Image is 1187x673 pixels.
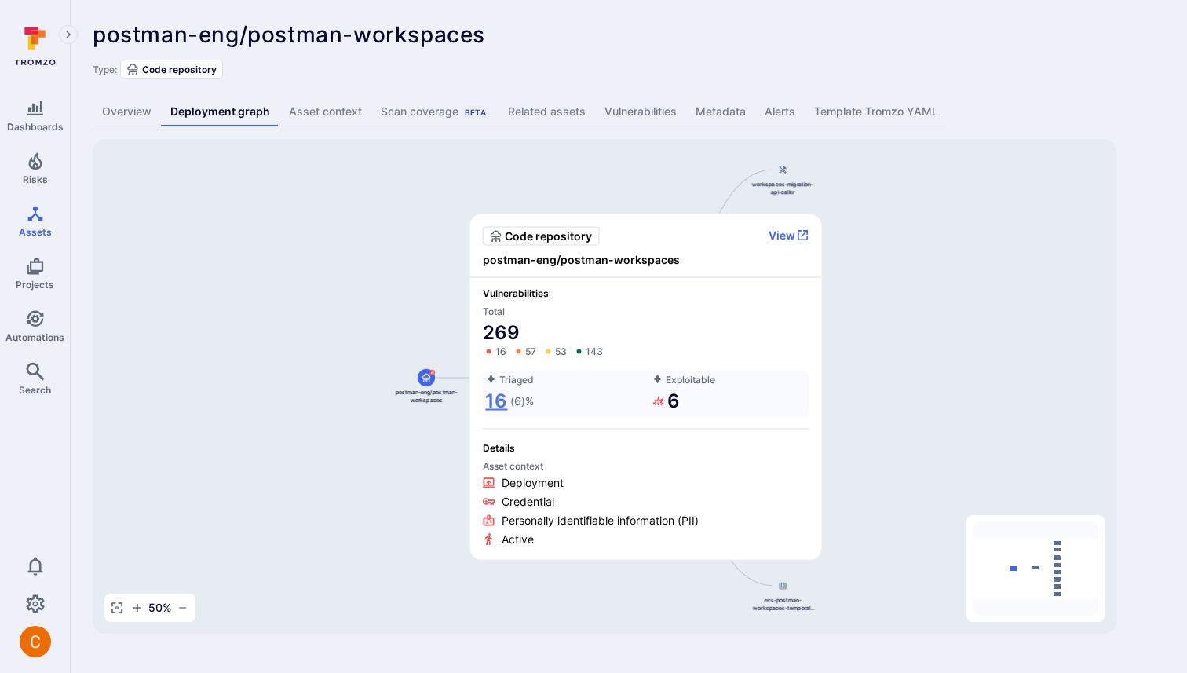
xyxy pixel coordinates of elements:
a: Template Tromzo YAML [805,97,948,126]
span: Automations [5,331,64,343]
span: Triaged [485,373,639,385]
a: Deployment graph [161,97,279,126]
span: Asset context [483,460,809,472]
span: ( 6 )% [510,388,534,413]
span: Code repository [142,64,217,75]
span: 143 [586,345,603,357]
a: 269 [483,320,520,345]
span: Details [483,442,809,454]
div: Beta [462,106,489,119]
a: 57 [513,345,536,357]
a: Alerts [755,97,805,126]
span: 50 % [148,600,172,616]
span: Credential [502,493,554,509]
span: postman-eng/postman-workspaces [483,252,809,268]
span: Active [502,531,534,547]
span: ecs-postman-workspaces-temporal-worker-119-logrouter-90bf93bdfafeeec71c00 [751,596,815,612]
span: Risks [23,174,48,185]
button: Expand navigation menu [59,25,78,44]
button: View [769,228,809,242]
span: 57 [525,345,536,357]
a: Overview [93,97,161,126]
span: postman-eng/postman-workspaces [395,388,458,404]
a: 53 [542,345,567,357]
span: 16 [495,345,506,357]
a: 16 [483,345,506,357]
div: Scan coverage [381,104,489,119]
a: Vulnerabilities [595,97,686,126]
a: 6 [652,388,681,413]
span: Dashboards [7,121,64,133]
span: Vulnerabilities [483,287,809,299]
a: Metadata [686,97,755,126]
span: Type: [93,64,117,75]
span: workspaces-migration-api-caller [751,180,815,196]
span: postman-eng/postman-workspaces [93,21,485,48]
i: Expand navigation menu [63,28,74,42]
div: Camilo Rivera [20,626,51,657]
span: Projects [16,279,54,291]
div: Asset tabs [93,97,1165,126]
a: Related assets [499,97,595,126]
a: Asset context [279,97,371,126]
span: Exploitable [652,373,806,385]
a: 16 [485,388,507,413]
span: Total [483,305,809,317]
span: Code repository [505,229,592,244]
a: 143 [573,345,603,357]
img: ACg8ocJuq_DPPTkXyD9OlTnVLvDrpObecjcADscmEHLMiTyEnTELew=s96-c [20,626,51,657]
span: 53 [555,345,567,357]
span: Search [19,384,51,396]
span: Deployment [502,474,564,490]
span: Personally identifiable information (PII) [502,512,699,528]
span: Assets [19,226,52,238]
